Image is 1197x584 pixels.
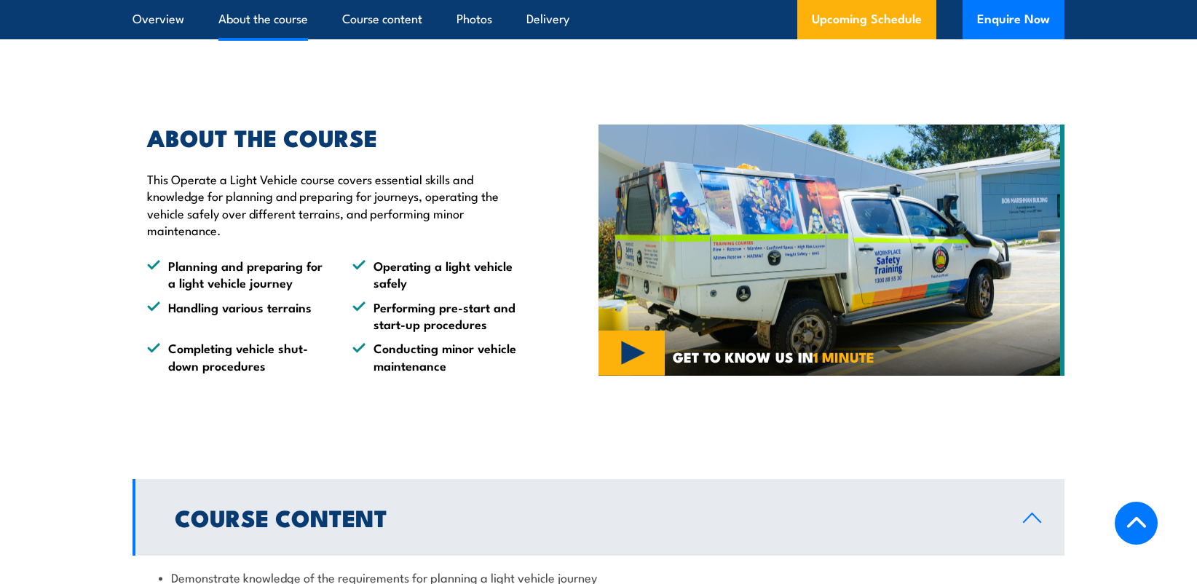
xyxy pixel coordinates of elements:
span: GET TO KNOW US IN [673,350,874,363]
li: Planning and preparing for a light vehicle journey [147,257,326,291]
li: Operating a light vehicle safely [352,257,532,291]
p: This Operate a Light Vehicle course covers essential skills and knowledge for planning and prepar... [147,170,532,239]
li: Performing pre-start and start-up procedures [352,299,532,333]
strong: 1 MINUTE [813,346,874,367]
li: Conducting minor vehicle maintenance [352,339,532,374]
h2: Course Content [175,507,1000,527]
h2: ABOUT THE COURSE [147,127,532,147]
a: Course Content [133,479,1064,556]
img: Website Video Tile (3) [598,125,1064,376]
li: Handling various terrains [147,299,326,333]
li: Completing vehicle shut-down procedures [147,339,326,374]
